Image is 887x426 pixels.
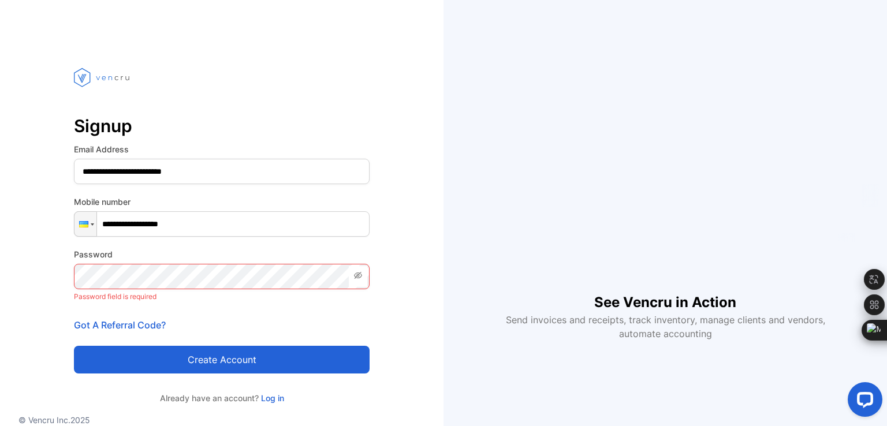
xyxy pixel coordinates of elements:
h1: See Vencru in Action [594,274,736,313]
a: Log in [259,393,284,403]
p: Already have an account? [74,392,370,404]
p: Send invoices and receipts, track inventory, manage clients and vendors, automate accounting [499,313,832,341]
label: Mobile number [74,196,370,208]
iframe: YouTube video player [498,85,833,274]
label: Password [74,248,370,260]
iframe: LiveChat chat widget [838,378,887,426]
p: Signup [74,112,370,140]
div: Ukraine: + 380 [74,212,96,236]
button: Create account [74,346,370,373]
img: vencru logo [74,46,132,109]
p: Password field is required [74,289,370,304]
label: Email Address [74,143,370,155]
p: Got A Referral Code? [74,318,370,332]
